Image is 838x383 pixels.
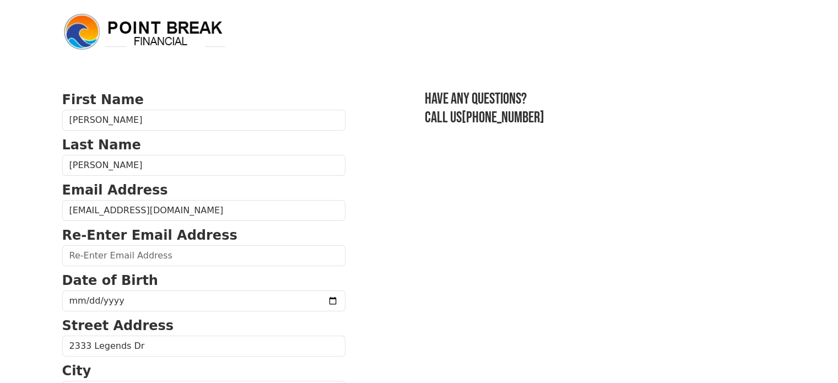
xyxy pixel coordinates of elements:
h3: Call us [425,109,776,127]
input: First Name [62,110,345,131]
strong: Street Address [62,318,174,333]
strong: First Name [62,92,144,107]
strong: Re-Enter Email Address [62,228,237,243]
input: Email Address [62,200,345,221]
strong: Email Address [62,182,168,198]
strong: Last Name [62,137,141,153]
input: Last Name [62,155,345,176]
a: [PHONE_NUMBER] [462,109,544,127]
input: Street Address [62,336,345,357]
strong: City [62,363,91,379]
img: logo.png [62,12,228,52]
strong: Date of Birth [62,273,158,288]
input: Re-Enter Email Address [62,245,345,266]
h3: Have any questions? [425,90,776,109]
